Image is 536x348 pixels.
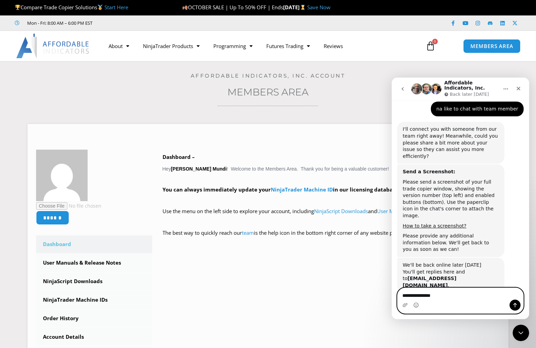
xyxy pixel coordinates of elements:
a: NinjaTrader Machine IDs [36,291,152,309]
img: LogoAI | Affordable Indicators – NinjaTrader [16,34,90,58]
img: 🥇 [98,5,103,10]
a: Members Area [227,86,309,98]
a: NinjaTrader Machine ID [271,186,333,193]
span: 0 [432,39,438,44]
a: Start Here [104,4,128,11]
a: User Manuals & Release Notes [36,254,152,272]
img: ⌛ [300,5,305,10]
b: Dashboard – [163,153,195,160]
a: Account Details [36,328,152,346]
img: 118a60e8cb82448ecdbb196ea0e289af12febe7ebb5f24c4915a8499de7706a9 [36,150,88,201]
div: Hey ! Welcome to the Members Area. Thank you for being a valuable customer! [163,152,500,247]
a: Reviews [317,38,350,54]
iframe: Customer reviews powered by Trustpilot [102,20,205,26]
a: MEMBERS AREA [463,39,521,53]
span: Mon - Fri: 8:00 AM – 6:00 PM EST [25,19,92,27]
a: NinjaScript Downloads [36,272,152,290]
span: OCTOBER SALE | Up To 50% OFF | Ends [182,4,283,11]
a: Programming [206,38,259,54]
strong: [DATE] [283,4,307,11]
a: NinjaScript Downloads [314,208,368,214]
p: Use the menu on the left side to explore your account, including and . [163,207,500,226]
a: Order History [36,310,152,327]
strong: You can always immediately update your in our licensing database. [163,186,400,193]
p: The best way to quickly reach our is the help icon in the bottom right corner of any website page! [163,228,500,247]
img: 🏆 [15,5,20,10]
iframe: Intercom live chat [513,325,529,341]
a: About [102,38,136,54]
a: Affordable Indicators, Inc. Account [191,72,346,79]
a: 0 [415,36,446,56]
a: Futures Trading [259,38,317,54]
span: MEMBERS AREA [470,44,513,49]
nav: Menu [102,38,418,54]
strong: [PERSON_NAME] Mundi [171,166,227,172]
img: 🍂 [182,5,188,10]
a: NinjaTrader Products [136,38,206,54]
iframe: Intercom live chat [392,78,529,319]
a: Save Now [307,4,331,11]
span: Compare Trade Copier Solutions [15,4,128,11]
a: User Manuals [377,208,409,214]
a: Dashboard [36,235,152,253]
a: team [242,229,254,236]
